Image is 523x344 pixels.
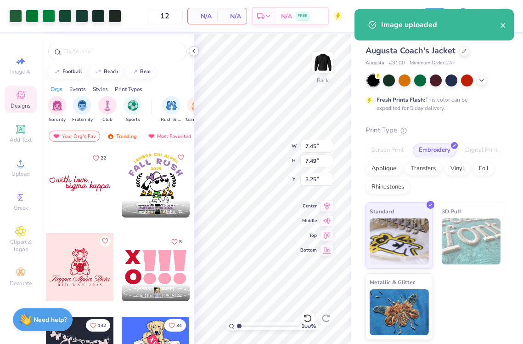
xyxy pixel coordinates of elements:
span: N/A [223,11,241,21]
span: [PERSON_NAME] [136,286,174,292]
span: Image AI [10,68,32,75]
span: Clipart & logos [5,238,37,253]
button: beach [90,65,123,79]
button: filter button [124,96,142,123]
span: N/A [193,11,212,21]
div: Back [317,76,329,85]
span: Metallic & Glitter [370,277,415,287]
button: Like [164,319,186,332]
span: Augusta [366,59,384,67]
img: Rush & Bid Image [166,100,177,111]
button: bear [126,65,155,79]
img: Sorority Image [52,100,62,111]
img: Club Image [102,100,112,111]
div: Rhinestones [366,180,410,194]
span: Add Text [10,136,32,143]
div: Vinyl [444,162,470,176]
img: Game Day Image [191,100,202,111]
span: Sorority [49,116,66,123]
button: Like [167,235,186,248]
span: 3D Puff [442,206,461,216]
div: filter for Sports [124,96,142,123]
span: # 3100 [389,59,405,67]
div: Events [69,85,86,93]
button: football [48,65,86,79]
img: Back [314,53,332,72]
span: Upload [11,170,30,178]
button: filter button [48,96,66,123]
span: FREE [298,13,307,19]
button: filter button [161,96,182,123]
strong: Need help? [34,315,67,324]
div: filter for Sorority [48,96,66,123]
img: Standard [370,218,429,264]
div: filter for Fraternity [72,96,93,123]
img: most_fav.gif [148,133,155,139]
div: Digital Print [459,143,504,157]
span: Greek [14,204,28,212]
div: beach [104,69,118,74]
div: Print Type [366,125,505,136]
div: Transfers [405,162,442,176]
div: Embroidery [413,143,456,157]
span: Decorate [10,280,32,287]
span: Chi Omega, [US_STATE] A&M University [136,292,186,299]
img: trend_line.gif [131,69,138,75]
button: close [500,19,506,30]
span: Lambda Chi Alpha, [GEOGRAPHIC_DATA][US_STATE] at [GEOGRAPHIC_DATA] [136,209,186,216]
button: filter button [98,96,117,123]
img: most_fav.gif [53,133,60,139]
button: Like [175,152,186,163]
span: Augusta Coach's Jacket [366,45,456,56]
span: Minimum Order: 24 + [410,59,456,67]
img: trend_line.gif [95,69,102,75]
div: This color can be expedited for 5 day delivery. [377,96,489,112]
span: 100 % [301,322,316,330]
span: Game Day [186,116,207,123]
img: Metallic & Glitter [370,289,429,335]
strong: Fresh Prints Flash: [377,96,425,103]
div: Trending [103,131,141,142]
span: 142 [98,323,106,328]
div: bear [140,69,151,74]
span: Bottom [300,247,317,253]
div: Most Favorited [144,131,196,142]
div: Image uploaded [381,19,500,30]
input: Untitled Design [347,7,415,25]
div: Print Types [115,85,142,93]
button: Like [89,152,110,164]
button: filter button [72,96,93,123]
div: filter for Game Day [186,96,207,123]
button: Like [86,319,110,332]
div: Foil [473,162,495,176]
span: 34 [176,323,182,328]
div: Styles [93,85,108,93]
span: Top [300,232,317,239]
span: 22 [101,156,106,161]
div: football [62,69,82,74]
input: – – [147,8,183,24]
img: Sports Image [128,100,138,111]
img: trending.gif [107,133,114,139]
span: Standard [370,206,394,216]
span: Rush & Bid [161,116,182,123]
span: Center [300,203,317,209]
span: 8 [179,240,182,244]
button: filter button [186,96,207,123]
span: Club [102,116,112,123]
input: Try "Alpha" [63,47,181,56]
img: 3D Puff [442,218,501,264]
div: Your Org's Fav [49,131,100,142]
div: filter for Club [98,96,117,123]
img: Fraternity Image [77,100,87,111]
div: Applique [366,162,402,176]
div: Screen Print [366,143,410,157]
span: Sports [126,116,140,123]
div: filter for Rush & Bid [161,96,182,123]
img: trend_line.gif [53,69,61,75]
span: Designs [11,102,31,109]
span: [PERSON_NAME] [136,202,174,208]
span: Fraternity [72,116,93,123]
div: Orgs [51,85,62,93]
span: Middle [300,218,317,224]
